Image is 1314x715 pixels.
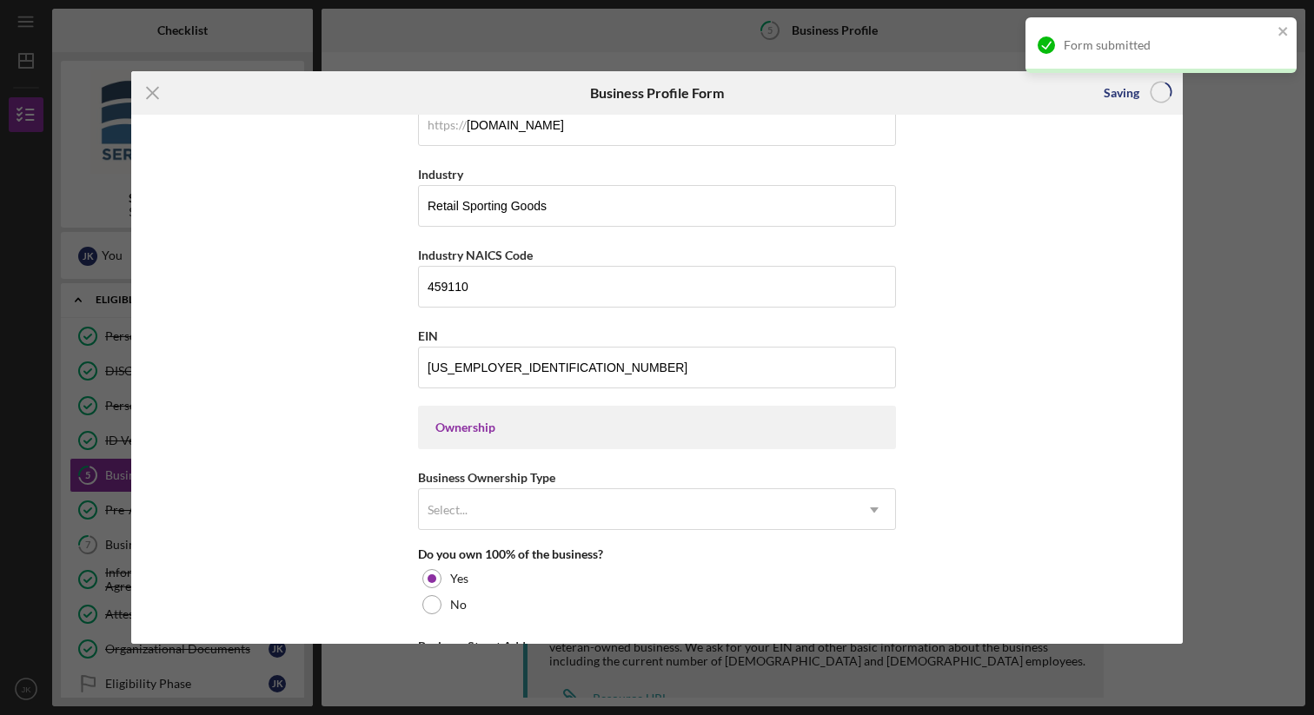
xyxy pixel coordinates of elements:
h6: Business Profile Form [590,85,724,101]
label: Industry NAICS Code [418,248,533,262]
label: Industry [418,167,463,182]
label: Business Street Address [418,639,547,653]
div: Do you own 100% of the business? [418,547,896,561]
div: https:// [428,118,467,132]
label: EIN [418,328,438,343]
label: No [450,598,467,612]
button: close [1277,24,1290,41]
label: Yes [450,572,468,586]
div: Ownership [435,420,879,434]
div: Saving [1104,76,1139,110]
button: Saving [1086,76,1183,110]
div: Form submitted [1064,38,1272,52]
div: Select... [428,503,468,517]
